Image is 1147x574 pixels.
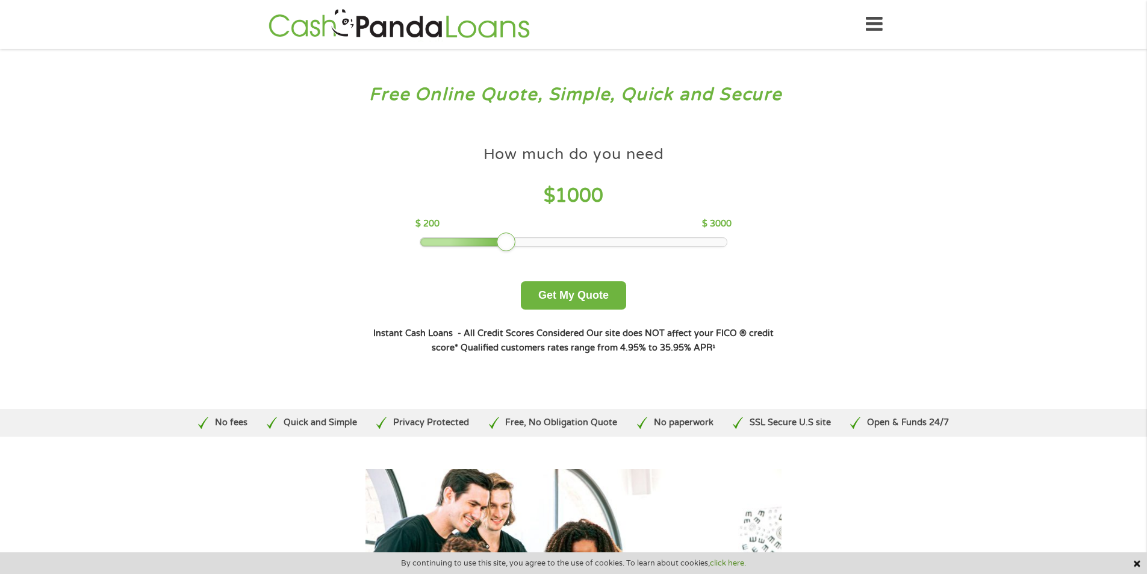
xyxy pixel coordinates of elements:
[215,416,247,429] p: No fees
[654,416,713,429] p: No paperwork
[432,328,774,353] strong: Our site does NOT affect your FICO ® credit score*
[415,184,732,208] h4: $
[373,328,584,338] strong: Instant Cash Loans - All Credit Scores Considered
[702,217,732,231] p: $ 3000
[461,343,715,353] strong: Qualified customers rates range from 4.95% to 35.95% APR¹
[505,416,617,429] p: Free, No Obligation Quote
[710,558,746,568] a: click here.
[284,416,357,429] p: Quick and Simple
[555,184,603,207] span: 1000
[521,281,626,310] button: Get My Quote
[483,145,664,164] h4: How much do you need
[393,416,469,429] p: Privacy Protected
[401,559,746,567] span: By continuing to use this site, you agree to the use of cookies. To learn about cookies,
[867,416,949,429] p: Open & Funds 24/7
[750,416,831,429] p: SSL Secure U.S site
[265,7,533,42] img: GetLoanNow Logo
[35,84,1113,106] h3: Free Online Quote, Simple, Quick and Secure
[415,217,440,231] p: $ 200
